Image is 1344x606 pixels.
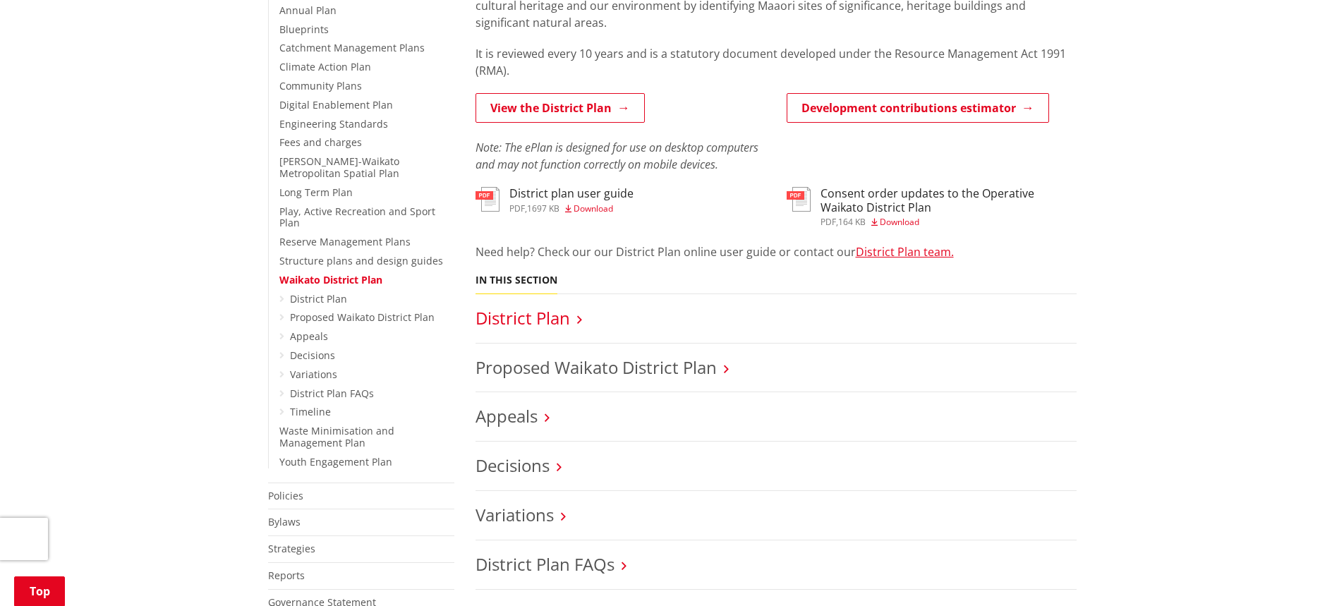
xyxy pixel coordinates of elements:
a: District Plan FAQs [476,552,615,576]
div: , [509,205,634,213]
a: Variations [476,503,554,526]
a: Community Plans [279,79,362,92]
a: Reports [268,569,305,582]
a: Proposed Waikato District Plan [476,356,717,379]
a: District plan user guide pdf,1697 KB Download [476,187,634,212]
a: District Plan [476,306,570,329]
a: Play, Active Recreation and Sport Plan [279,205,435,230]
iframe: Messenger Launcher [1279,547,1330,598]
a: Timeline [290,405,331,418]
em: Note: The ePlan is designed for use on desktop computers and may not function correctly on mobile... [476,140,758,172]
a: Blueprints [279,23,329,36]
a: Annual Plan [279,4,337,17]
a: Fees and charges [279,135,362,149]
img: document-pdf.svg [787,187,811,212]
a: District Plan team. [856,244,954,260]
a: Consent order updates to the Operative Waikato District Plan pdf,164 KB Download [787,187,1077,226]
h5: In this section [476,274,557,286]
a: Waste Minimisation and Management Plan [279,424,394,449]
a: Reserve Management Plans [279,235,411,248]
a: Catchment Management Plans [279,41,425,54]
span: pdf [821,216,836,228]
a: Decisions [476,454,550,477]
a: Appeals [290,329,328,343]
a: View the District Plan [476,93,645,123]
a: Bylaws [268,515,301,528]
a: Appeals [476,404,538,428]
p: Need help? Check our our District Plan online user guide or contact our [476,243,1077,260]
span: 1697 KB [527,202,559,214]
div: , [821,218,1077,226]
a: Decisions [290,349,335,362]
h3: Consent order updates to the Operative Waikato District Plan [821,187,1077,214]
a: Policies [268,489,303,502]
img: document-pdf.svg [476,187,500,212]
a: Youth Engagement Plan [279,455,392,468]
a: District Plan FAQs [290,387,374,400]
a: Variations [290,368,337,381]
a: Development contributions estimator [787,93,1049,123]
a: Climate Action Plan [279,60,371,73]
h3: District plan user guide [509,187,634,200]
a: Structure plans and design guides [279,254,443,267]
span: Download [880,216,919,228]
span: Download [574,202,613,214]
p: It is reviewed every 10 years and is a statutory document developed under the Resource Management... [476,45,1077,79]
span: pdf [509,202,525,214]
a: Digital Enablement Plan [279,98,393,111]
a: Strategies [268,542,315,555]
a: District Plan [290,292,347,305]
a: Long Term Plan [279,186,353,199]
a: Proposed Waikato District Plan [290,310,435,324]
a: [PERSON_NAME]-Waikato Metropolitan Spatial Plan [279,154,399,180]
span: 164 KB [838,216,866,228]
a: Engineering Standards [279,117,388,131]
a: Top [14,576,65,606]
a: Waikato District Plan [279,273,382,286]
